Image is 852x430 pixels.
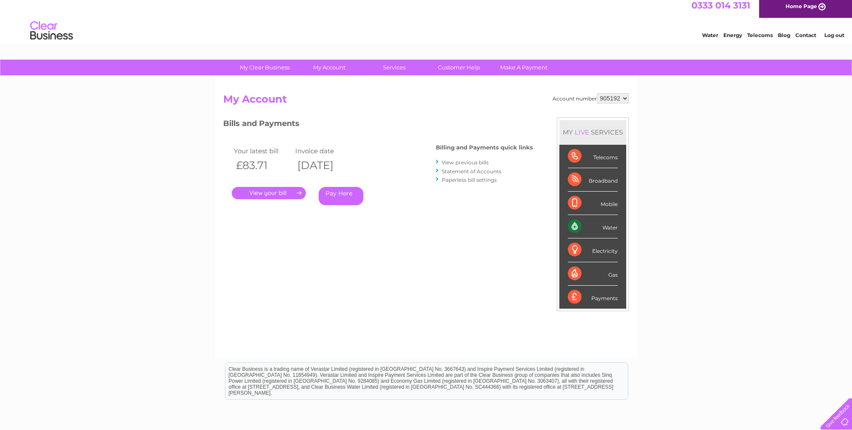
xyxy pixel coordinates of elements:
[225,5,628,41] div: Clear Business is a trading name of Verastar Limited (registered in [GEOGRAPHIC_DATA] No. 3667643...
[232,187,306,199] a: .
[573,128,591,136] div: LIVE
[359,60,429,75] a: Services
[795,36,816,43] a: Contact
[723,36,742,43] a: Energy
[568,192,618,215] div: Mobile
[442,168,501,175] a: Statement of Accounts
[442,177,497,183] a: Paperless bill settings
[553,93,629,103] div: Account number
[223,118,533,132] h3: Bills and Payments
[294,60,365,75] a: My Account
[232,145,293,157] td: Your latest bill
[319,187,363,205] a: Pay Here
[489,60,559,75] a: Make A Payment
[691,4,750,15] a: 0333 014 3131
[568,286,618,309] div: Payments
[230,60,300,75] a: My Clear Business
[442,159,489,166] a: View previous bills
[436,144,533,151] h4: Billing and Payments quick links
[824,36,844,43] a: Log out
[223,93,629,109] h2: My Account
[747,36,773,43] a: Telecoms
[293,157,354,174] th: [DATE]
[232,157,293,174] th: £83.71
[568,238,618,262] div: Electricity
[568,262,618,286] div: Gas
[559,120,626,144] div: MY SERVICES
[30,22,73,48] img: logo.png
[293,145,354,157] td: Invoice date
[568,145,618,168] div: Telecoms
[424,60,494,75] a: Customer Help
[778,36,790,43] a: Blog
[568,168,618,192] div: Broadband
[568,215,618,238] div: Water
[702,36,718,43] a: Water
